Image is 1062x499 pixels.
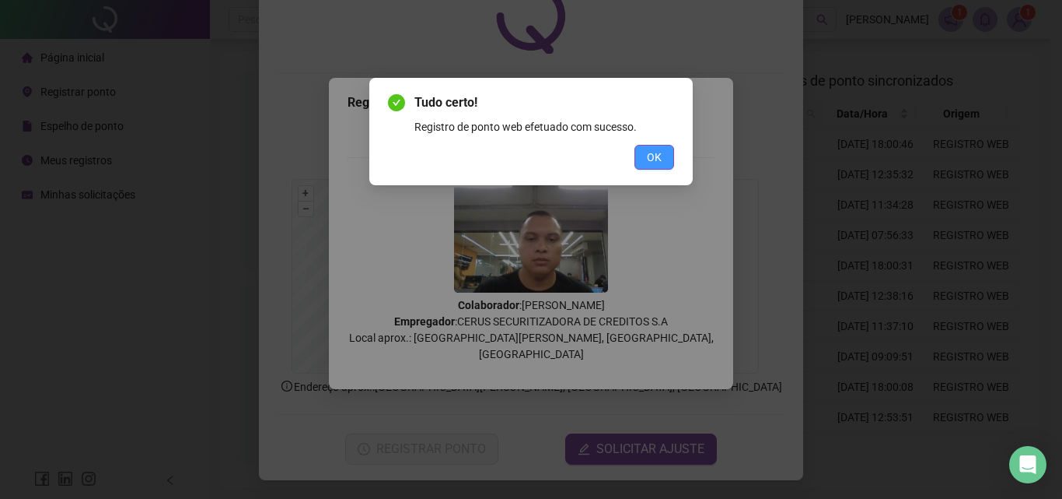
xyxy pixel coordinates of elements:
span: Tudo certo! [414,93,674,112]
button: OK [634,145,674,170]
div: Registro de ponto web efetuado com sucesso. [414,118,674,135]
span: check-circle [388,94,405,111]
div: Open Intercom Messenger [1009,446,1046,483]
span: OK [647,149,662,166]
